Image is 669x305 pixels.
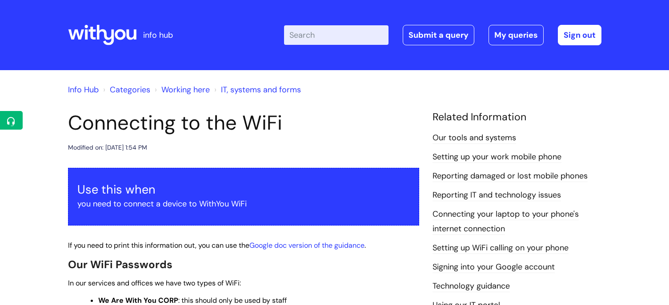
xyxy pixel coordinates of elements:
a: Info Hub [68,84,99,95]
p: you need to connect a device to WithYou WiFi [77,197,410,211]
a: Connecting your laptop to your phone's internet connection [433,209,579,234]
a: IT, systems and forms [221,84,301,95]
a: Technology guidance [433,281,510,292]
a: Setting up WiFi calling on your phone [433,242,569,254]
a: Google doc version of the guidance [249,241,365,250]
h1: Connecting to the WiFi [68,111,419,135]
a: Submit a query [403,25,474,45]
a: Reporting IT and technology issues [433,190,561,201]
li: IT, systems and forms [212,83,301,97]
span: Our WiFi Passwords [68,257,172,271]
input: Search [284,25,389,45]
span: : this should only be used by staff [98,296,287,305]
div: | - [284,25,601,45]
a: Working here [161,84,210,95]
p: info hub [143,28,173,42]
a: Sign out [558,25,601,45]
a: Reporting damaged or lost mobile phones [433,170,588,182]
li: Working here [152,83,210,97]
h3: Use this when [77,182,410,197]
h4: Related Information [433,111,601,123]
strong: We Are With You CORP [98,296,178,305]
a: Setting up your work mobile phone [433,151,561,163]
a: Signing into your Google account [433,261,555,273]
a: Our tools and systems [433,132,516,144]
a: Categories [110,84,150,95]
span: In our services and offices we have two types of WiFi: [68,278,241,288]
a: My queries [489,25,544,45]
div: Modified on: [DATE] 1:54 PM [68,142,147,153]
li: Solution home [101,83,150,97]
span: If you need to print this information out, you can use the . [68,241,366,250]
